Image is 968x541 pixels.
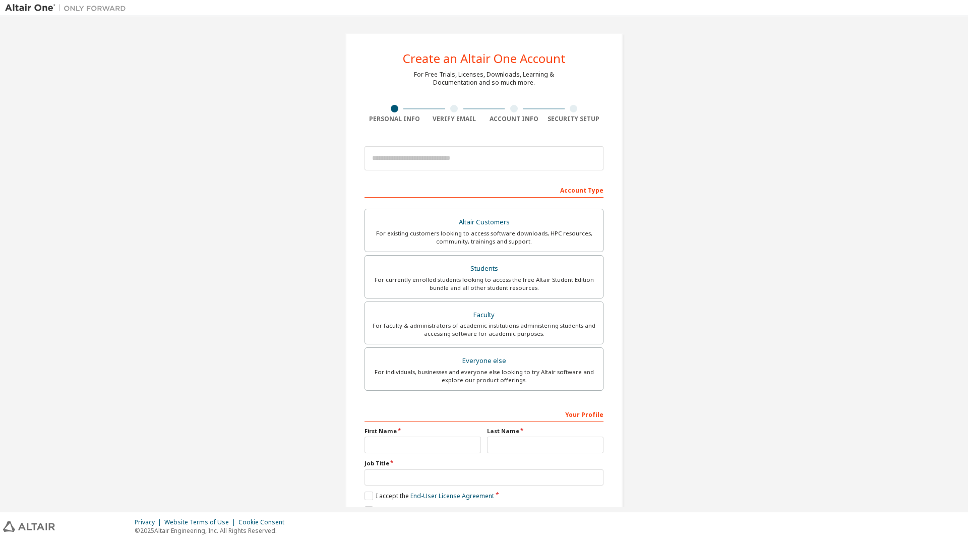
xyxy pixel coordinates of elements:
[164,518,238,526] div: Website Terms of Use
[371,262,597,276] div: Students
[365,427,481,435] label: First Name
[365,115,425,123] div: Personal Info
[5,3,131,13] img: Altair One
[365,492,494,500] label: I accept the
[371,276,597,292] div: For currently enrolled students looking to access the free Altair Student Edition bundle and all ...
[3,521,55,532] img: altair_logo.svg
[365,506,521,515] label: I would like to receive marketing emails from Altair
[403,52,566,65] div: Create an Altair One Account
[135,526,290,535] p: © 2025 Altair Engineering, Inc. All Rights Reserved.
[544,115,604,123] div: Security Setup
[371,308,597,322] div: Faculty
[425,115,485,123] div: Verify Email
[365,182,603,198] div: Account Type
[365,459,603,467] label: Job Title
[371,215,597,229] div: Altair Customers
[487,427,603,435] label: Last Name
[135,518,164,526] div: Privacy
[371,229,597,246] div: For existing customers looking to access software downloads, HPC resources, community, trainings ...
[371,322,597,338] div: For faculty & administrators of academic institutions administering students and accessing softwa...
[484,115,544,123] div: Account Info
[365,406,603,422] div: Your Profile
[410,492,494,500] a: End-User License Agreement
[414,71,554,87] div: For Free Trials, Licenses, Downloads, Learning & Documentation and so much more.
[238,518,290,526] div: Cookie Consent
[371,354,597,368] div: Everyone else
[371,368,597,384] div: For individuals, businesses and everyone else looking to try Altair software and explore our prod...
